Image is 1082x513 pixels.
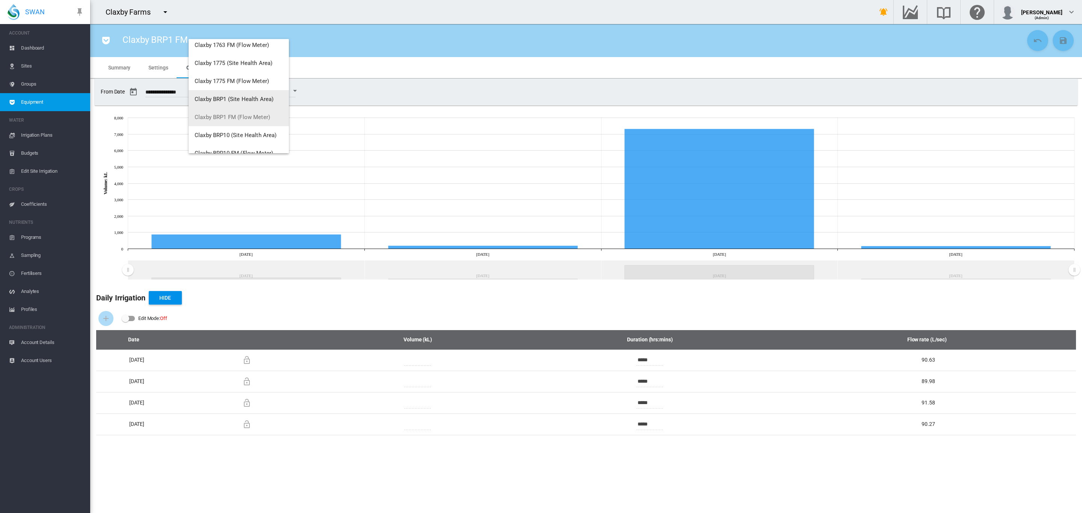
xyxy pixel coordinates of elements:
[195,42,269,48] span: Claxby 1763 FM (Flow Meter)
[195,96,274,103] span: Claxby BRP1 (Site Health Area)
[195,150,273,157] span: Claxby BRP10 FM (Flow Meter)
[195,60,273,66] span: Claxby 1775 (Site Health Area)
[195,132,277,139] span: Claxby BRP10 (Site Health Area)
[195,114,270,121] span: Claxby BRP1 FM (Flow Meter)
[195,78,269,84] span: Claxby 1775 FM (Flow Meter)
